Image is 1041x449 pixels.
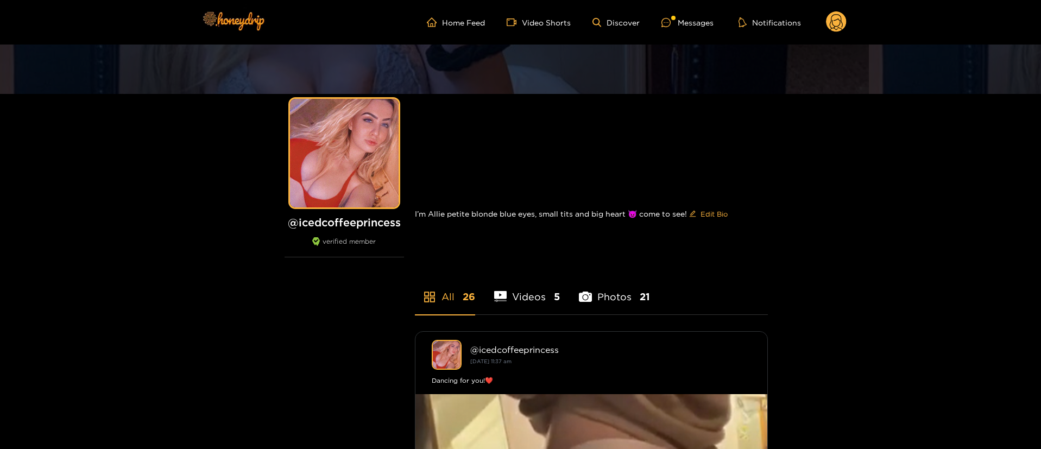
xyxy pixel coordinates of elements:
div: @ icedcoffeeprincess [470,345,751,355]
div: verified member [285,237,404,257]
span: appstore [423,290,436,303]
span: edit [689,210,696,218]
li: All [415,265,475,314]
div: Dancing for you!❤️ [432,375,751,386]
li: Videos [494,265,560,314]
div: I’m Allie petite blonde blue eyes, small tits and big heart 😈 come to see! [415,197,768,231]
img: icedcoffeeprincess [432,340,462,370]
a: Video Shorts [507,17,571,27]
a: Home Feed [427,17,485,27]
div: Messages [661,16,714,29]
a: Discover [592,18,640,27]
span: 26 [463,290,475,303]
button: Notifications [735,17,804,28]
span: 21 [640,290,650,303]
span: video-camera [507,17,522,27]
button: editEdit Bio [687,205,730,223]
span: home [427,17,442,27]
small: [DATE] 11:37 am [470,358,512,364]
h1: @ icedcoffeeprincess [285,216,404,229]
li: Photos [579,265,650,314]
span: Edit Bio [701,208,728,219]
span: 5 [554,290,560,303]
